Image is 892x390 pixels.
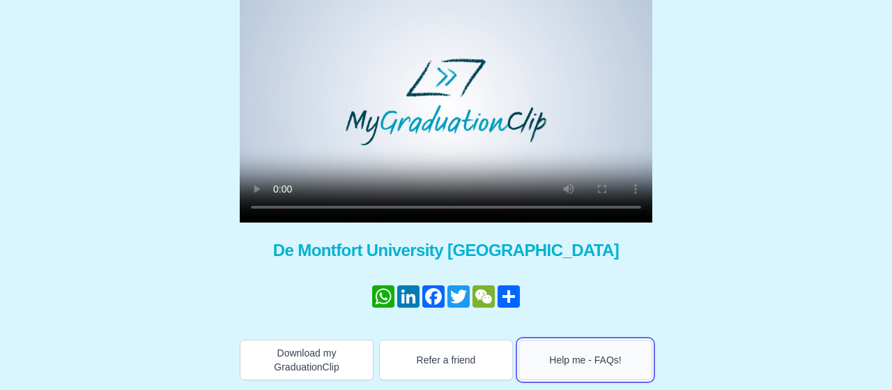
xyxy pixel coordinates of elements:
[518,340,652,380] button: Help me - FAQs!
[471,285,496,308] a: WeChat
[396,285,421,308] a: LinkedIn
[421,285,446,308] a: Facebook
[240,340,374,380] button: Download my GraduationClip
[371,285,396,308] a: WhatsApp
[496,285,521,308] a: Share
[240,239,652,262] span: De Montfort University [GEOGRAPHIC_DATA]
[379,340,513,380] button: Refer a friend
[446,285,471,308] a: Twitter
